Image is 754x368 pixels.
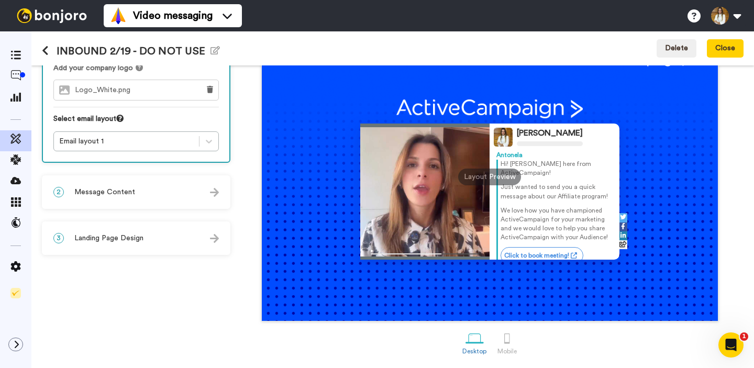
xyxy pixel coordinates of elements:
[42,175,230,209] div: 2Message Content
[360,244,490,260] img: player-controls-full.svg
[53,233,64,243] span: 3
[42,221,230,255] div: 3Landing Page Design
[457,324,492,360] a: Desktop
[74,187,135,197] span: Message Content
[494,128,513,147] img: Profile Image
[496,151,613,160] div: Antonela
[133,8,213,23] span: Video messaging
[740,332,748,341] span: 1
[210,188,219,197] img: arrow.svg
[210,234,219,243] img: arrow.svg
[501,183,613,200] p: Just wanted to send you a quick message about our Affiliate program!
[110,7,127,24] img: vm-color.svg
[492,324,522,360] a: Mobile
[42,45,220,57] h1: INBOUND 2/19 - DO NOT USE
[501,160,613,177] p: Hi! [PERSON_NAME] here from ActiveCampaign!
[458,169,521,185] div: Layout Preview
[53,187,64,197] span: 2
[707,39,744,58] button: Close
[13,8,91,23] img: bj-logo-header-white.svg
[501,206,613,242] p: We love how you have championed ActiveCampaign for your marketing and we would love to help you s...
[75,86,136,95] span: Logo_White.png
[74,233,143,243] span: Landing Page Design
[657,39,696,58] button: Delete
[53,63,133,73] span: Add your company logo
[396,99,582,118] img: 548b2e8a-f7b4-481f-9919-25a2f52a143b
[501,247,583,264] a: Click to book meeting!
[718,332,744,358] iframe: Intercom live chat
[497,348,517,355] div: Mobile
[10,288,21,298] img: Checklist.svg
[59,136,194,147] div: Email layout 1
[462,348,487,355] div: Desktop
[53,114,219,131] div: Select email layout
[517,128,583,138] div: [PERSON_NAME]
